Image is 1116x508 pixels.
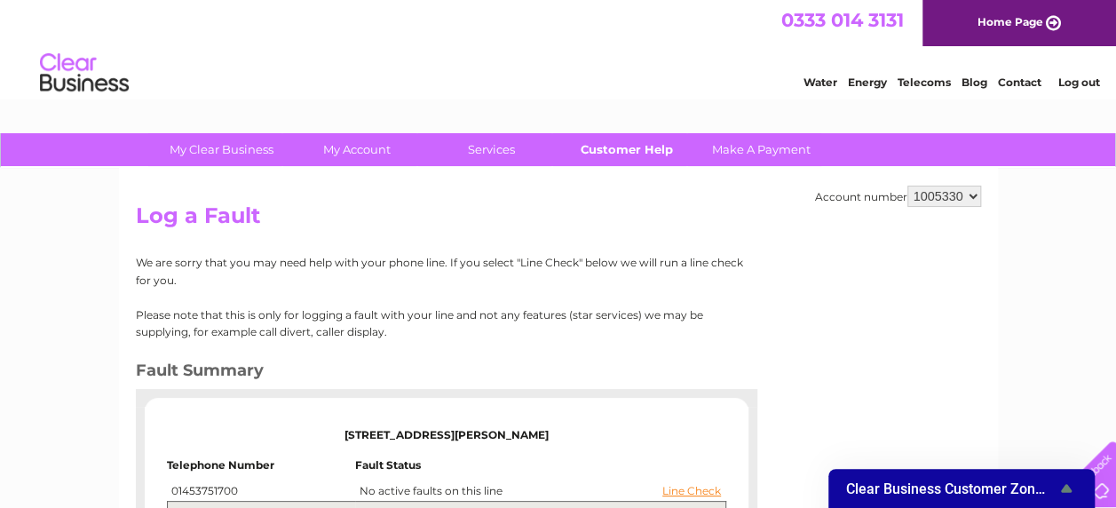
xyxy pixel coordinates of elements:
[167,411,725,459] td: [STREET_ADDRESS][PERSON_NAME]
[998,75,1041,89] a: Contact
[962,75,987,89] a: Blog
[139,10,978,86] div: Clear Business is a trading name of Verastar Limited (registered in [GEOGRAPHIC_DATA] No. 3667643...
[688,133,835,166] a: Make A Payment
[1057,75,1099,89] a: Log out
[283,133,430,166] a: My Account
[136,254,744,288] p: We are sorry that you may need help with your phone line. If you select "Line Check" below we wil...
[355,459,725,480] td: Fault Status
[781,9,904,31] a: 0333 014 3131
[662,485,721,497] a: Line Check
[167,459,355,480] td: Telephone Number
[148,133,295,166] a: My Clear Business
[815,186,981,207] div: Account number
[418,133,565,166] a: Services
[846,480,1056,497] span: Clear Business Customer Zone Survey
[39,46,130,100] img: logo.png
[898,75,951,89] a: Telecoms
[848,75,887,89] a: Energy
[167,480,355,502] td: 01453751700
[136,203,981,237] h2: Log a Fault
[136,358,744,389] h3: Fault Summary
[355,480,725,502] td: No active faults on this line
[846,478,1077,499] button: Show survey - Clear Business Customer Zone Survey
[803,75,837,89] a: Water
[136,306,744,340] p: Please note that this is only for logging a fault with your line and not any features (star servi...
[553,133,700,166] a: Customer Help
